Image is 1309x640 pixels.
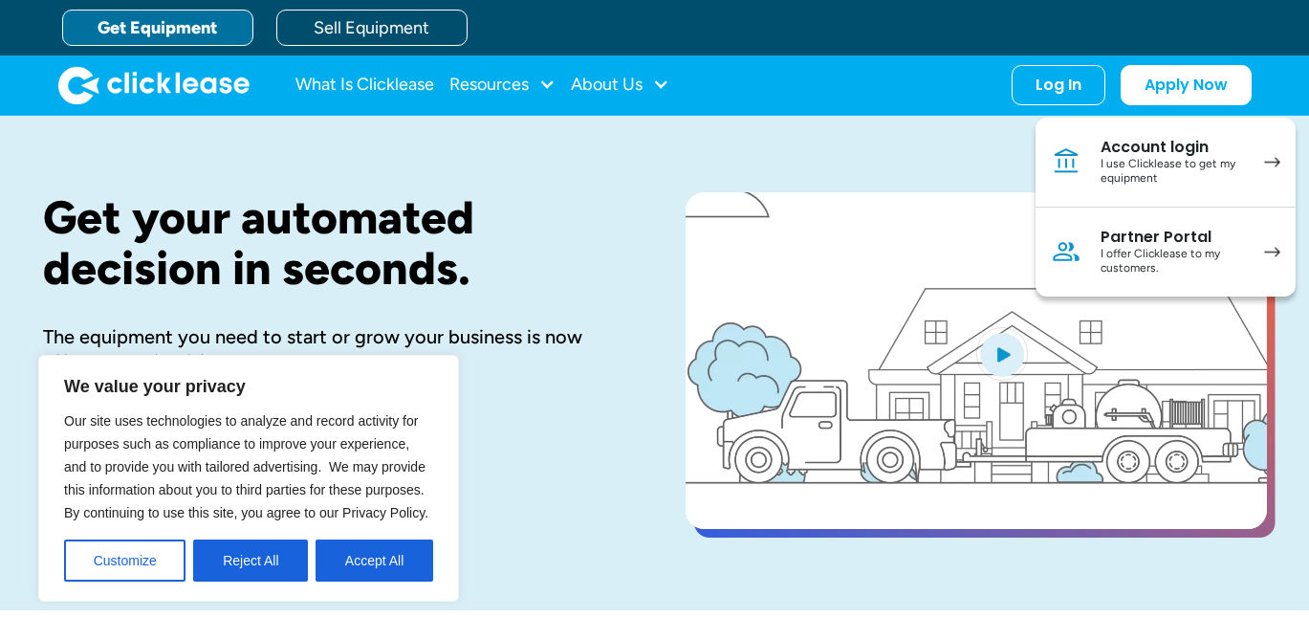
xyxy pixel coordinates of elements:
[316,540,433,582] button: Accept All
[571,66,669,104] div: About Us
[1264,247,1280,257] img: arrow
[1121,65,1252,105] a: Apply Now
[1051,146,1081,177] img: Bank icon
[43,324,624,374] div: The equipment you need to start or grow your business is now affordable with Clicklease.
[38,355,459,602] div: We value your privacy
[295,66,434,104] a: What Is Clicklease
[58,66,250,104] a: home
[1101,138,1245,157] div: Account login
[1264,157,1280,167] img: arrow
[1101,228,1245,247] div: Partner Portal
[449,66,556,104] div: Resources
[193,540,308,582] button: Reject All
[976,327,1028,381] img: Blue play button logo on a light blue circular background
[686,192,1267,529] a: open lightbox
[1036,76,1081,95] div: Log In
[43,192,624,294] h1: Get your automated decision in seconds.
[1051,236,1081,267] img: Person icon
[1036,208,1296,297] a: Partner PortalI offer Clicklease to my customers.
[64,375,433,398] p: We value your privacy
[1101,247,1245,276] div: I offer Clicklease to my customers.
[1101,157,1245,187] div: I use Clicklease to get my equipment
[58,66,250,104] img: Clicklease logo
[1036,118,1296,208] a: Account loginI use Clicklease to get my equipment
[64,413,428,520] span: Our site uses technologies to analyze and record activity for purposes such as compliance to impr...
[64,540,185,582] button: Customize
[62,10,253,46] a: Get Equipment
[276,10,468,46] a: Sell Equipment
[1036,118,1296,297] nav: Log In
